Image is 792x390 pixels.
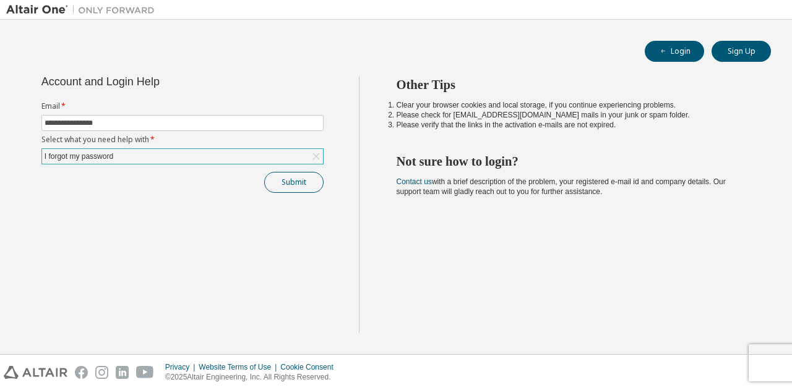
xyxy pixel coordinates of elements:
[264,172,324,193] button: Submit
[397,120,749,130] li: Please verify that the links in the activation e-mails are not expired.
[645,41,704,62] button: Login
[43,150,115,163] div: I forgot my password
[165,362,199,372] div: Privacy
[397,110,749,120] li: Please check for [EMAIL_ADDRESS][DOMAIN_NAME] mails in your junk or spam folder.
[397,77,749,93] h2: Other Tips
[397,153,749,169] h2: Not sure how to login?
[165,372,341,383] p: © 2025 Altair Engineering, Inc. All Rights Reserved.
[712,41,771,62] button: Sign Up
[42,149,323,164] div: I forgot my password
[136,366,154,379] img: youtube.svg
[116,366,129,379] img: linkedin.svg
[280,362,340,372] div: Cookie Consent
[95,366,108,379] img: instagram.svg
[397,177,432,186] a: Contact us
[397,100,749,110] li: Clear your browser cookies and local storage, if you continue experiencing problems.
[41,77,267,87] div: Account and Login Help
[199,362,280,372] div: Website Terms of Use
[6,4,161,16] img: Altair One
[41,101,324,111] label: Email
[4,366,67,379] img: altair_logo.svg
[397,177,726,196] span: with a brief description of the problem, your registered e-mail id and company details. Our suppo...
[75,366,88,379] img: facebook.svg
[41,135,324,145] label: Select what you need help with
